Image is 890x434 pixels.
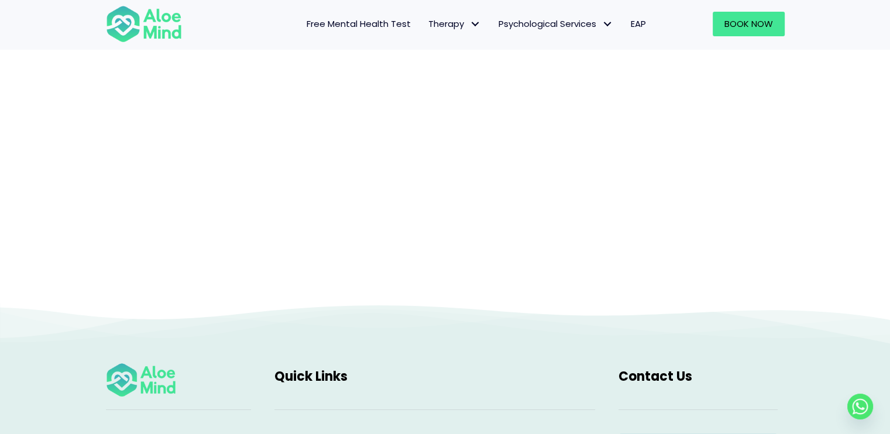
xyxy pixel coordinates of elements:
[197,12,655,36] nav: Menu
[428,18,481,30] span: Therapy
[274,367,348,385] span: Quick Links
[106,362,176,398] img: Aloe mind Logo
[622,12,655,36] a: EAP
[631,18,646,30] span: EAP
[420,12,490,36] a: TherapyTherapy: submenu
[713,12,785,36] a: Book Now
[490,12,622,36] a: Psychological ServicesPsychological Services: submenu
[847,394,873,419] a: Whatsapp
[307,18,411,30] span: Free Mental Health Test
[467,16,484,33] span: Therapy: submenu
[618,367,692,385] span: Contact Us
[106,5,182,43] img: Aloe mind Logo
[599,16,616,33] span: Psychological Services: submenu
[499,18,613,30] span: Psychological Services
[298,12,420,36] a: Free Mental Health Test
[724,18,773,30] span: Book Now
